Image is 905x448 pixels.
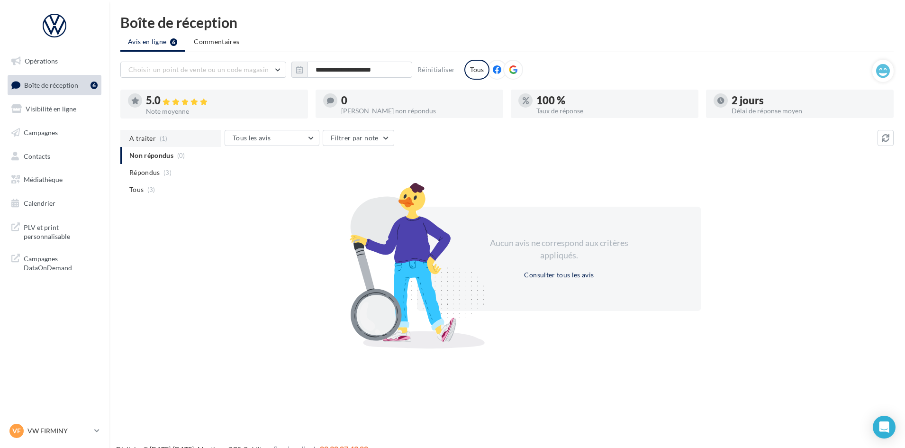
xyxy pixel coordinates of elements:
[27,426,90,436] p: VW FIRMINY
[732,108,886,114] div: Délai de réponse moyen
[520,269,597,281] button: Consulter tous les avis
[24,128,58,137] span: Campagnes
[341,95,496,106] div: 0
[146,108,300,115] div: Note moyenne
[129,168,160,177] span: Répondus
[25,57,58,65] span: Opérations
[414,64,459,75] button: Réinitialiser
[323,130,394,146] button: Filtrer par note
[24,152,50,160] span: Contacts
[6,248,103,276] a: Campagnes DataOnDemand
[536,95,691,106] div: 100 %
[6,217,103,245] a: PLV et print personnalisable
[24,81,78,89] span: Boîte de réception
[6,170,103,190] a: Médiathèque
[6,99,103,119] a: Visibilité en ligne
[873,416,896,439] div: Open Intercom Messenger
[160,135,168,142] span: (1)
[90,82,98,89] div: 6
[147,186,155,193] span: (3)
[24,252,98,273] span: Campagnes DataOnDemand
[464,60,489,80] div: Tous
[129,185,144,194] span: Tous
[163,169,172,176] span: (3)
[6,146,103,166] a: Contacts
[129,134,156,143] span: A traiter
[732,95,886,106] div: 2 jours
[6,51,103,71] a: Opérations
[478,237,641,261] div: Aucun avis ne correspond aux critères appliqués.
[6,75,103,95] a: Boîte de réception6
[536,108,691,114] div: Taux de réponse
[8,422,101,440] a: VF VW FIRMINY
[24,199,55,207] span: Calendrier
[128,65,269,73] span: Choisir un point de vente ou un code magasin
[6,123,103,143] a: Campagnes
[24,221,98,241] span: PLV et print personnalisable
[341,108,496,114] div: [PERSON_NAME] non répondus
[12,426,21,436] span: VF
[225,130,319,146] button: Tous les avis
[120,62,286,78] button: Choisir un point de vente ou un code magasin
[233,134,271,142] span: Tous les avis
[26,105,76,113] span: Visibilité en ligne
[24,175,63,183] span: Médiathèque
[194,37,239,46] span: Commentaires
[120,15,894,29] div: Boîte de réception
[146,95,300,106] div: 5.0
[6,193,103,213] a: Calendrier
